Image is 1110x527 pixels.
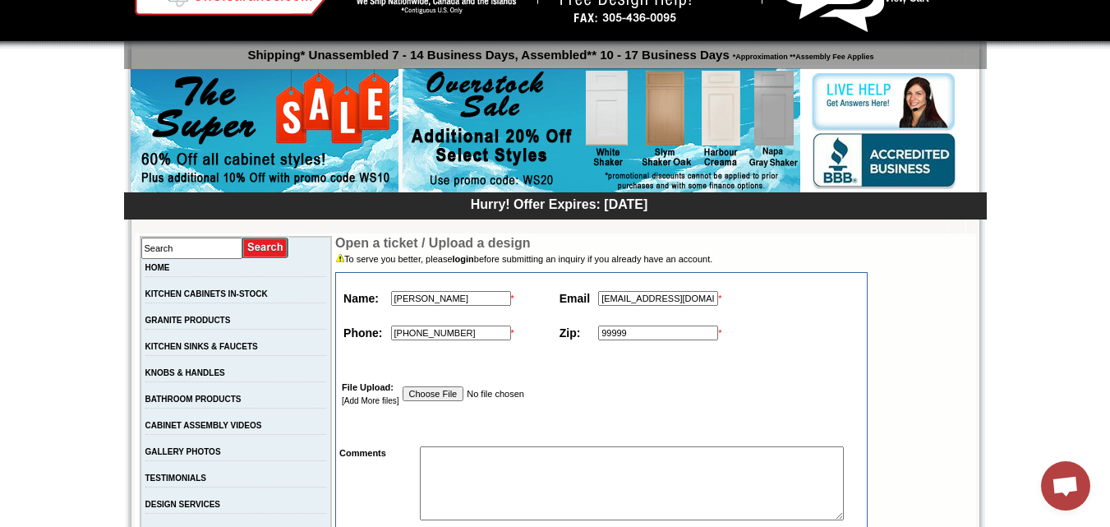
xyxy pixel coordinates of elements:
a: KITCHEN SINKS & FAUCETS [145,342,258,351]
td: Open a ticket / Upload a design [335,236,867,251]
strong: File Upload: [342,382,394,392]
a: GRANITE PRODUCTS [145,316,231,325]
a: TESTIMONIALS [145,474,206,483]
span: *Approximation **Assembly Fee Applies [730,49,874,61]
a: KITCHEN CABINETS IN-STOCK [145,289,268,298]
input: Submit [242,237,289,259]
a: DESIGN SERVICES [145,500,221,509]
strong: Phone: [343,326,382,340]
strong: Zip: [560,326,581,340]
a: KNOBS & HANDLES [145,368,225,377]
strong: Comments [339,448,386,458]
a: HOME [145,263,170,272]
a: [Add More files] [342,396,398,405]
td: To serve you better, please before submitting an inquiry if you already have an account. [335,252,867,267]
strong: Email [560,292,590,305]
div: Hurry! Offer Expires: [DATE] [132,195,987,212]
a: login [453,254,474,264]
strong: Name: [343,292,379,305]
a: BATHROOM PRODUCTS [145,395,242,404]
p: Shipping* Unassembled 7 - 14 Business Days, Assembled** 10 - 17 Business Days [132,40,987,62]
div: Open chat [1041,461,1090,511]
a: CABINET ASSEMBLY VIDEOS [145,421,262,430]
a: GALLERY PHOTOS [145,447,221,456]
input: +1(XXX)-XXX-XXXX [391,326,511,340]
